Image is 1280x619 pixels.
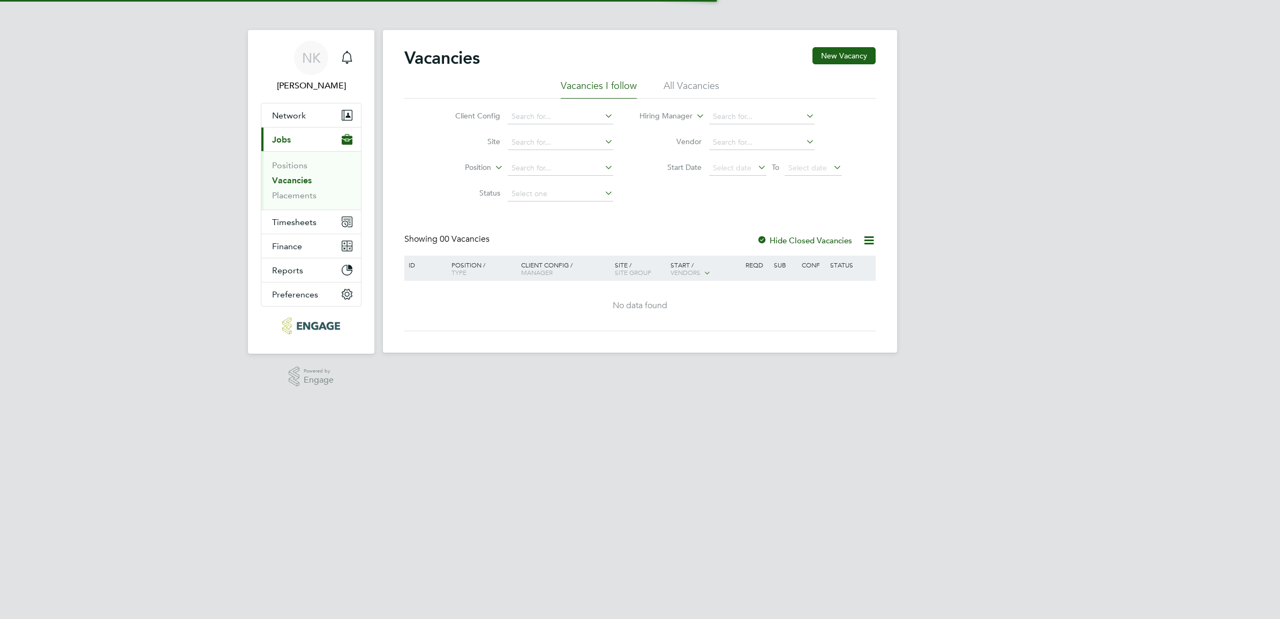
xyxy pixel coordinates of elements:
[272,289,318,300] span: Preferences
[631,111,692,122] label: Hiring Manager
[757,235,852,245] label: Hide Closed Vacancies
[788,163,827,173] span: Select date
[561,79,637,99] li: Vacancies I follow
[304,367,334,376] span: Powered by
[261,151,361,210] div: Jobs
[827,256,874,274] div: Status
[272,190,317,200] a: Placements
[612,256,668,281] div: Site /
[289,367,334,387] a: Powered byEngage
[282,317,340,334] img: konnectrecruit-logo-retina.png
[443,256,518,281] div: Position /
[272,110,306,121] span: Network
[640,162,702,172] label: Start Date
[302,51,321,65] span: NK
[439,111,500,121] label: Client Config
[671,268,701,277] span: Vendors
[508,187,613,202] input: Select one
[404,234,492,245] div: Showing
[261,258,361,282] button: Reports
[771,256,799,274] div: Sub
[518,256,612,281] div: Client Config /
[272,265,303,275] span: Reports
[406,300,874,311] div: No data found
[272,241,302,251] span: Finance
[439,188,500,198] label: Status
[440,234,490,244] span: 00 Vacancies
[743,256,771,274] div: Reqd
[430,162,491,173] label: Position
[508,161,613,176] input: Search for...
[261,79,362,92] span: Nicola Kelly
[272,160,307,170] a: Positions
[799,256,827,274] div: Conf
[709,135,815,150] input: Search for...
[439,137,500,146] label: Site
[640,137,702,146] label: Vendor
[668,256,743,282] div: Start /
[615,268,651,277] span: Site Group
[709,109,815,124] input: Search for...
[508,135,613,150] input: Search for...
[261,103,361,127] button: Network
[812,47,876,64] button: New Vacancy
[261,234,361,258] button: Finance
[272,217,317,227] span: Timesheets
[261,210,361,234] button: Timesheets
[508,109,613,124] input: Search for...
[451,268,466,277] span: Type
[304,376,334,385] span: Engage
[261,282,361,306] button: Preferences
[261,317,362,334] a: Go to home page
[272,175,312,185] a: Vacancies
[261,128,361,151] button: Jobs
[261,41,362,92] a: NK[PERSON_NAME]
[404,47,480,69] h2: Vacancies
[713,163,751,173] span: Select date
[248,30,374,354] nav: Main navigation
[272,135,291,145] span: Jobs
[769,160,782,174] span: To
[664,79,719,99] li: All Vacancies
[521,268,553,277] span: Manager
[406,256,443,274] div: ID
